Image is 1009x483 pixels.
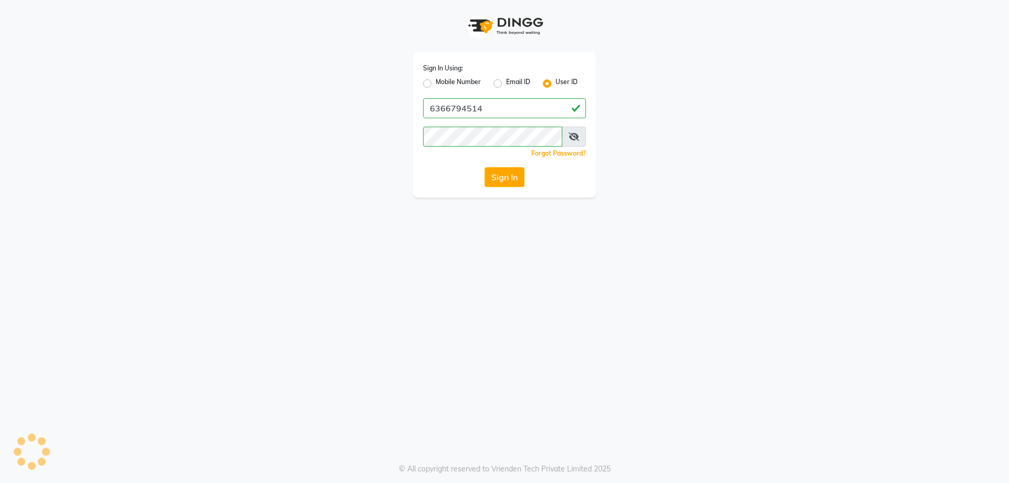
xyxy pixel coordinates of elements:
img: logo1.svg [462,11,547,42]
label: Email ID [506,77,530,90]
a: Forgot Password? [531,149,586,157]
label: Mobile Number [436,77,481,90]
input: Username [423,98,586,118]
button: Sign In [485,167,524,187]
label: Sign In Using: [423,64,463,73]
label: User ID [555,77,578,90]
input: Username [423,127,562,147]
